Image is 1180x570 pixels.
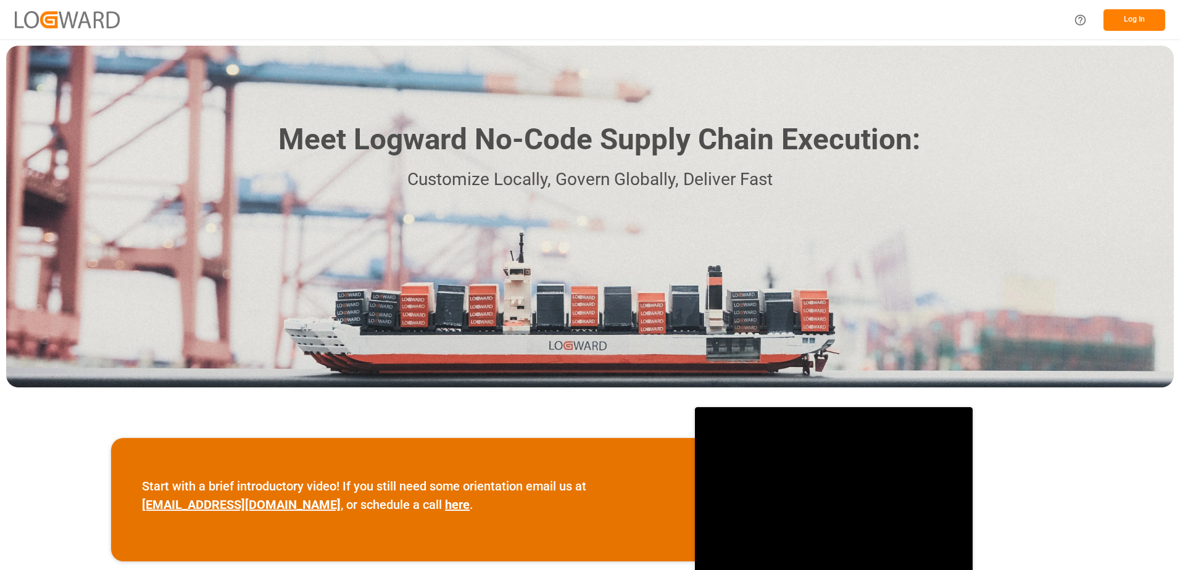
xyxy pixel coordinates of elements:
button: Help Center [1066,6,1094,34]
h1: Meet Logward No-Code Supply Chain Execution: [278,118,920,162]
p: Customize Locally, Govern Globally, Deliver Fast [260,166,920,194]
p: Start with a brief introductory video! If you still need some orientation email us at , or schedu... [142,477,664,514]
a: [EMAIL_ADDRESS][DOMAIN_NAME] [142,497,341,512]
a: here [445,497,470,512]
button: Log In [1103,9,1165,31]
img: Logward_new_orange.png [15,11,120,28]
